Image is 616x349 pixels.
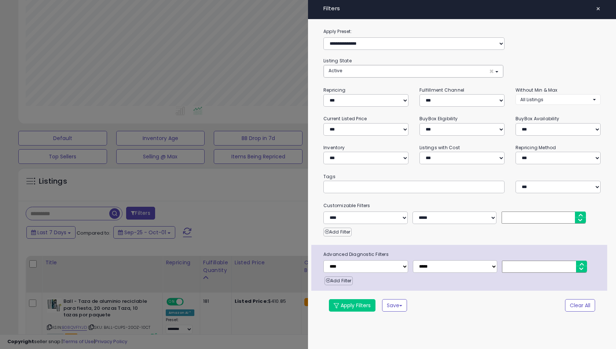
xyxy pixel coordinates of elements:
[593,4,604,14] button: ×
[516,94,601,105] button: All Listings
[318,202,606,210] small: Customizable Filters
[516,144,556,151] small: Repricing Method
[520,96,543,103] span: All Listings
[419,87,464,93] small: Fulfillment Channel
[323,87,345,93] small: Repricing
[516,115,559,122] small: BuyBox Availability
[596,4,601,14] span: ×
[323,58,352,64] small: Listing State
[419,115,458,122] small: BuyBox Eligibility
[382,299,407,312] button: Save
[324,276,353,285] button: Add Filter
[323,115,367,122] small: Current Listed Price
[329,299,375,312] button: Apply Filters
[324,65,503,77] button: Active ×
[318,173,606,181] small: Tags
[489,67,494,75] span: ×
[516,87,558,93] small: Without Min & Max
[318,250,607,258] span: Advanced Diagnostic Filters
[329,67,342,74] span: Active
[318,27,606,36] label: Apply Preset:
[323,144,345,151] small: Inventory
[419,144,460,151] small: Listings with Cost
[323,228,352,236] button: Add Filter
[565,299,595,312] button: Clear All
[323,5,601,12] h4: Filters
